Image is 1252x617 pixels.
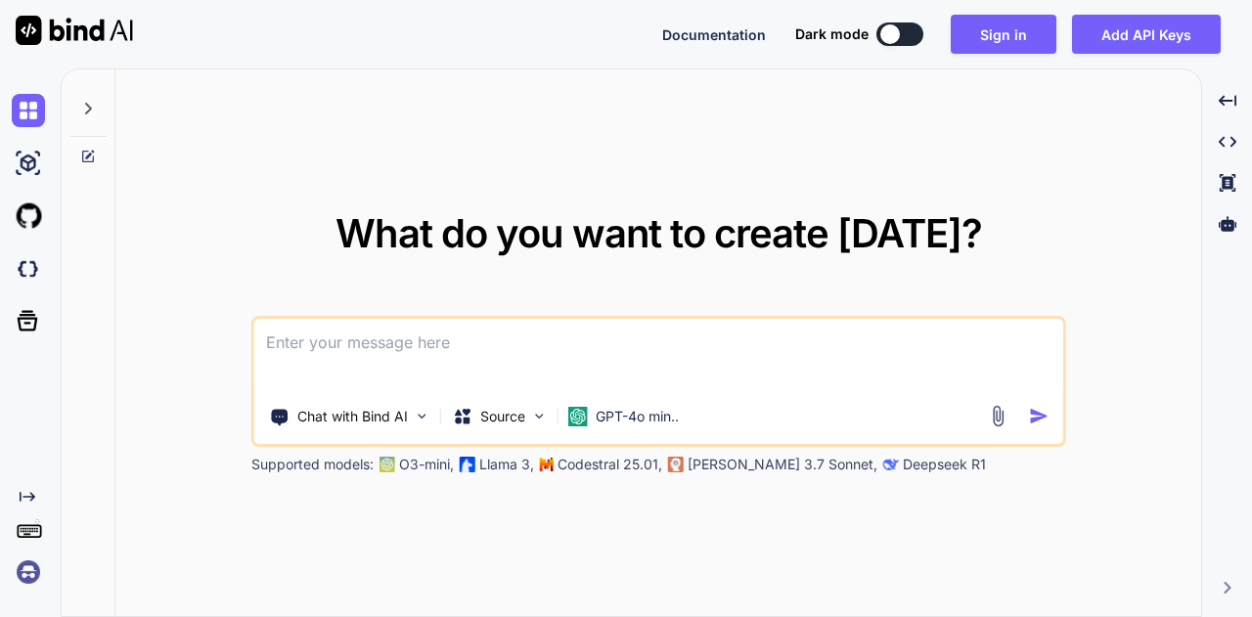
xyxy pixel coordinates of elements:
[460,457,475,472] img: Llama2
[883,457,899,472] img: claude
[668,457,684,472] img: claude
[479,455,534,474] p: Llama 3,
[12,555,45,589] img: signin
[12,94,45,127] img: chat
[951,15,1056,54] button: Sign in
[531,408,548,424] img: Pick Models
[662,26,766,43] span: Documentation
[1072,15,1221,54] button: Add API Keys
[12,252,45,286] img: darkCloudIdeIcon
[12,199,45,233] img: githubLight
[480,407,525,426] p: Source
[688,455,877,474] p: [PERSON_NAME] 3.7 Sonnet,
[251,455,374,474] p: Supported models:
[399,455,454,474] p: O3-mini,
[297,407,408,426] p: Chat with Bind AI
[540,458,554,471] img: Mistral-AI
[795,24,869,44] span: Dark mode
[16,16,133,45] img: Bind AI
[596,407,679,426] p: GPT-4o min..
[568,407,588,426] img: GPT-4o mini
[380,457,395,472] img: GPT-4
[1028,406,1049,426] img: icon
[558,455,662,474] p: Codestral 25.01,
[662,24,766,45] button: Documentation
[986,405,1008,427] img: attachment
[335,209,982,257] span: What do you want to create [DATE]?
[12,147,45,180] img: ai-studio
[903,455,986,474] p: Deepseek R1
[414,408,430,424] img: Pick Tools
